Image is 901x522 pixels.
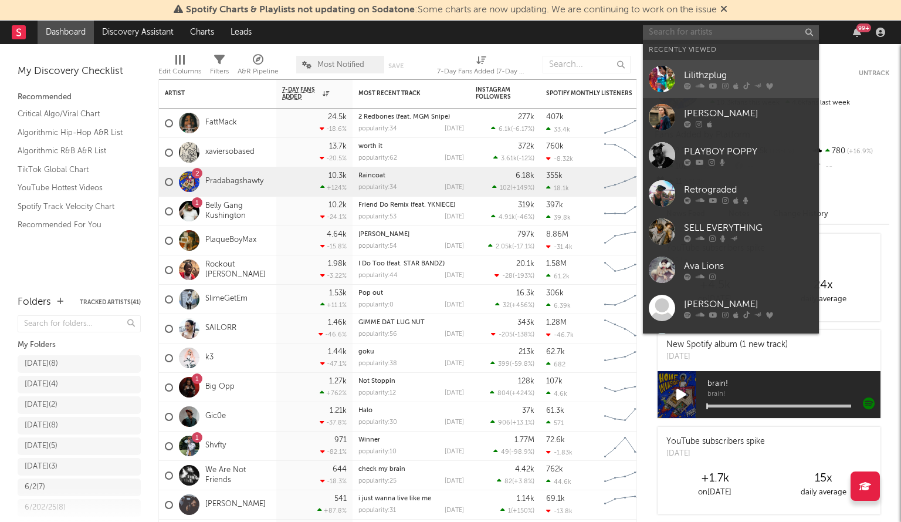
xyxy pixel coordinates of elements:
div: -3.22 % [320,272,347,279]
div: 407k [546,113,564,121]
span: -193 % [514,273,533,279]
svg: Chart title [599,461,652,490]
div: [DATE] [445,214,464,220]
a: PLAYBOY POPPY [643,136,819,174]
a: Retrograded [643,174,819,213]
svg: Chart title [599,373,652,402]
span: -17.1 % [514,244,533,250]
div: -- [811,159,889,174]
div: 18.1k [546,184,569,192]
div: [DATE] [445,272,464,279]
div: check my brain [358,466,464,473]
svg: Chart title [599,167,652,197]
div: YouTube subscribers spike [666,436,765,448]
span: 49 [501,449,509,456]
div: 1.77M [514,436,534,444]
div: i just wanna live like me [358,496,464,502]
div: 61.3k [546,407,564,415]
div: 1.44k [328,348,347,356]
div: popularity: 34 [358,126,397,132]
div: 6.39k [546,302,571,309]
div: [DATE] [445,507,464,514]
div: [DATE] [445,243,464,250]
div: Recommended [18,90,141,105]
a: Gic0e [205,412,226,422]
div: ( ) [500,507,534,514]
a: k3 [205,353,214,363]
div: 971 [334,436,347,444]
div: Instagram Followers [476,86,517,100]
div: ( ) [490,360,534,368]
span: -28 [502,273,513,279]
span: 3.61k [501,156,517,162]
div: 644 [333,466,347,473]
div: Recently Viewed [649,43,813,57]
a: i just wanna live like me [358,496,431,502]
div: on [DATE] [660,486,769,500]
div: 128k [518,378,534,385]
div: [DATE] [445,478,464,484]
div: Ava Lions [684,260,813,274]
div: -1.83k [546,449,573,456]
div: SELL EVERYTHING [684,221,813,235]
div: ( ) [493,154,534,162]
span: 399 [498,361,510,368]
span: brain! [707,377,880,391]
svg: Chart title [599,432,652,461]
div: ( ) [491,213,534,221]
div: 541 [334,495,347,503]
div: -15.8 % [320,243,347,250]
span: -46 % [517,214,533,221]
div: [DATE] ( 4 ) [25,378,58,392]
button: Untrack [859,68,889,79]
div: ( ) [495,301,534,309]
div: [DATE] ( 5 ) [25,439,57,453]
div: PLAYBOY POPPY [684,145,813,159]
a: I Do Too (feat. STAR BANDZ) [358,261,445,267]
div: 10.3k [328,172,347,180]
div: Edit Columns [158,50,201,84]
div: -8.32k [546,155,573,163]
svg: Chart title [599,343,652,373]
div: [DATE] ( 3 ) [25,460,57,474]
div: Filters [210,65,229,79]
span: -59.8 % [512,361,533,368]
a: Pradabagshawty [205,177,263,187]
div: popularity: 56 [358,331,397,338]
svg: Chart title [599,255,652,285]
a: PlaqueBoyMax [205,235,256,245]
span: : Some charts are now updating. We are continuing to work on the issue [186,5,717,15]
div: 99 + [856,23,871,32]
div: 61.2k [546,272,570,280]
svg: Chart title [599,109,652,138]
button: Tracked Artists(41) [80,299,141,305]
div: Yea Yea [358,231,464,238]
div: ( ) [490,419,534,426]
div: [DATE] [445,184,464,191]
div: popularity: 30 [358,419,397,426]
div: [DATE] [445,155,464,161]
div: 355k [546,172,563,180]
div: +11.1 % [320,301,347,309]
a: Dashboard [38,21,94,44]
span: 102 [500,185,510,191]
a: Big Opp [205,382,235,392]
span: +3.8 % [514,479,533,485]
div: 343k [517,319,534,326]
span: brain! [707,391,880,398]
a: Spotify Track Velocity Chart [18,200,129,213]
div: 1.14k [517,495,534,503]
svg: Chart title [599,285,652,314]
a: Leads [222,21,260,44]
div: [DATE] [445,390,464,396]
span: -98.9 % [511,449,533,456]
div: 16.3k [516,289,534,297]
a: [DATE](8) [18,417,141,435]
span: 804 [497,390,510,397]
div: 8.86M [546,231,568,238]
a: Ava Lions [643,251,819,289]
input: Search for folders... [18,315,141,332]
div: popularity: 44 [358,272,398,279]
div: daily average [769,292,878,307]
div: -18.6 % [320,125,347,133]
